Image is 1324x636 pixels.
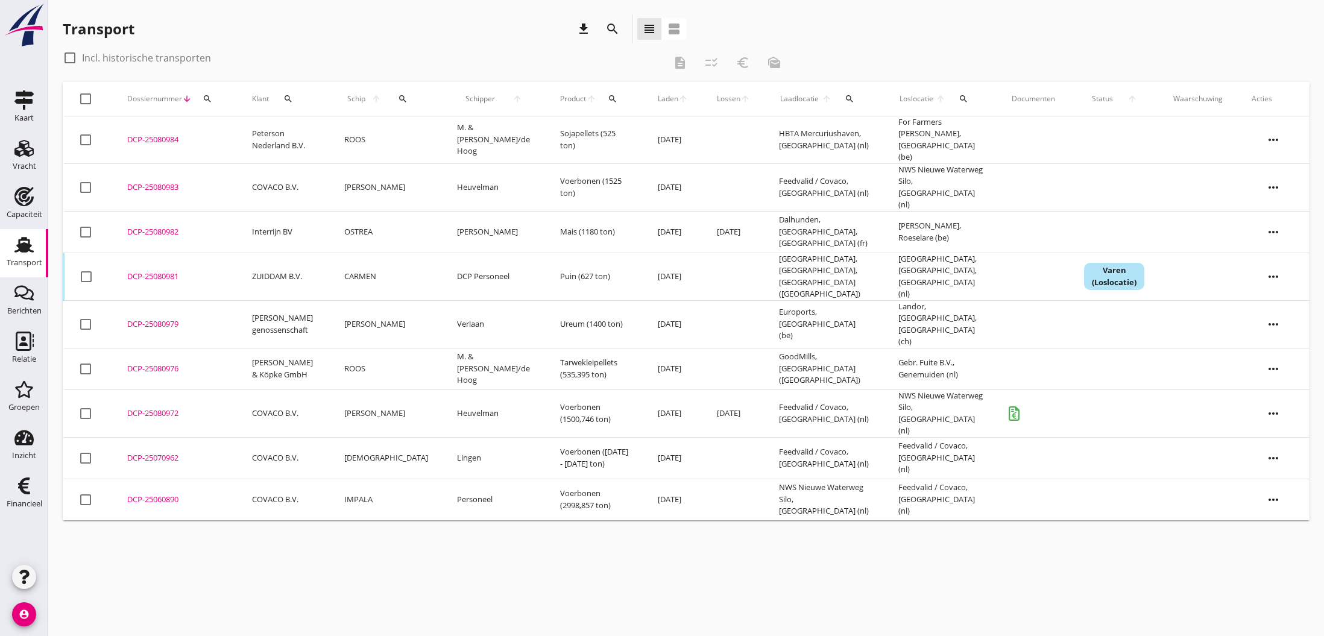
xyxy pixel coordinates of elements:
[1084,263,1144,290] div: Varen (Loslocatie)
[127,318,223,330] div: DCP-25080979
[764,163,884,211] td: Feedvalid / Covaco, [GEOGRAPHIC_DATA] (nl)
[238,300,330,348] td: [PERSON_NAME] genossenschaft
[443,389,546,437] td: Heuvelman
[642,22,657,36] i: view_headline
[330,253,443,300] td: CARMEN
[560,93,587,104] span: Product
[764,348,884,389] td: GoodMills, [GEOGRAPHIC_DATA] ([GEOGRAPHIC_DATA])
[1256,171,1290,204] i: more_horiz
[779,93,820,104] span: Laadlocatie
[7,259,42,266] div: Transport
[330,300,443,348] td: [PERSON_NAME]
[764,389,884,437] td: Feedvalid / Covaco, [GEOGRAPHIC_DATA] (nl)
[330,163,443,211] td: [PERSON_NAME]
[443,300,546,348] td: Verlaan
[740,94,750,104] i: arrow_upward
[127,134,223,146] div: DCP-25080984
[238,211,330,253] td: Interrijn BV
[330,116,443,164] td: ROOS
[252,84,315,113] div: Klant
[658,93,678,104] span: Laden
[678,94,688,104] i: arrow_upward
[330,389,443,437] td: [PERSON_NAME]
[127,452,223,464] div: DCP-25070962
[1256,483,1290,517] i: more_horiz
[182,94,192,104] i: arrow_downward
[398,94,408,104] i: search
[608,94,617,104] i: search
[1120,94,1144,104] i: arrow_upward
[127,271,223,283] div: DCP-25080981
[238,479,330,520] td: COVACO B.V.
[7,500,42,508] div: Financieel
[127,408,223,420] div: DCP-25080972
[330,211,443,253] td: OSTREA
[443,479,546,520] td: Personeel
[643,437,702,479] td: [DATE]
[8,403,40,411] div: Groepen
[643,348,702,389] td: [DATE]
[546,348,643,389] td: Tarwekleipellets (535,395 ton)
[238,389,330,437] td: COVACO B.V.
[238,253,330,300] td: ZUIDDAM B.V.
[443,437,546,479] td: Lingen
[702,389,764,437] td: [DATE]
[764,253,884,300] td: [GEOGRAPHIC_DATA], [GEOGRAPHIC_DATA], [GEOGRAPHIC_DATA] ([GEOGRAPHIC_DATA])
[935,94,947,104] i: arrow_upward
[845,94,854,104] i: search
[643,479,702,520] td: [DATE]
[764,116,884,164] td: HBTA Mercuriushaven, [GEOGRAPHIC_DATA] (nl)
[884,437,998,479] td: Feedvalid / Covaco, [GEOGRAPHIC_DATA] (nl)
[238,116,330,164] td: Peterson Nederland B.V.
[884,389,998,437] td: NWS Nieuwe Waterweg Silo, [GEOGRAPHIC_DATA] (nl)
[443,211,546,253] td: [PERSON_NAME]
[546,211,643,253] td: Mais (1180 ton)
[330,479,443,520] td: IMPALA
[63,19,134,39] div: Transport
[643,116,702,164] td: [DATE]
[717,93,740,104] span: Lossen
[344,93,368,104] span: Schip
[643,211,702,253] td: [DATE]
[546,300,643,348] td: Ureum (1400 ton)
[884,163,998,211] td: NWS Nieuwe Waterweg Silo, [GEOGRAPHIC_DATA] (nl)
[1256,215,1290,249] i: more_horiz
[1256,123,1290,157] i: more_horiz
[238,348,330,389] td: [PERSON_NAME] & Köpke GmbH
[368,94,384,104] i: arrow_upward
[820,94,832,104] i: arrow_upward
[82,52,211,64] label: Incl. historische transporten
[764,211,884,253] td: Dalhunden, [GEOGRAPHIC_DATA], [GEOGRAPHIC_DATA] (fr)
[576,22,591,36] i: download
[643,300,702,348] td: [DATE]
[1256,352,1290,386] i: more_horiz
[1256,260,1290,294] i: more_horiz
[560,446,628,469] span: Voerbonen ([DATE] - [DATE] ton)
[443,116,546,164] td: M. & [PERSON_NAME]/de Hoog
[127,363,223,375] div: DCP-25080976
[203,94,212,104] i: search
[14,114,34,122] div: Kaart
[1256,397,1290,430] i: more_horiz
[1084,93,1120,104] span: Status
[127,93,182,104] span: Dossiernummer
[1252,93,1295,104] div: Acties
[959,94,968,104] i: search
[764,479,884,520] td: NWS Nieuwe Waterweg Silo, [GEOGRAPHIC_DATA] (nl)
[643,389,702,437] td: [DATE]
[643,253,702,300] td: [DATE]
[884,211,998,253] td: [PERSON_NAME], Roeselare (be)
[546,479,643,520] td: Voerbonen (2998,857 ton)
[764,437,884,479] td: Feedvalid / Covaco, [GEOGRAPHIC_DATA] (nl)
[443,253,546,300] td: DCP Personeel
[884,116,998,164] td: For Farmers [PERSON_NAME], [GEOGRAPHIC_DATA] (be)
[7,210,42,218] div: Capaciteit
[1256,441,1290,475] i: more_horiz
[764,300,884,348] td: Euroports, [GEOGRAPHIC_DATA] (be)
[443,163,546,211] td: Heuvelman
[702,211,764,253] td: [DATE]
[330,348,443,389] td: ROOS
[643,163,702,211] td: [DATE]
[330,437,443,479] td: [DEMOGRAPHIC_DATA]
[7,307,42,315] div: Berichten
